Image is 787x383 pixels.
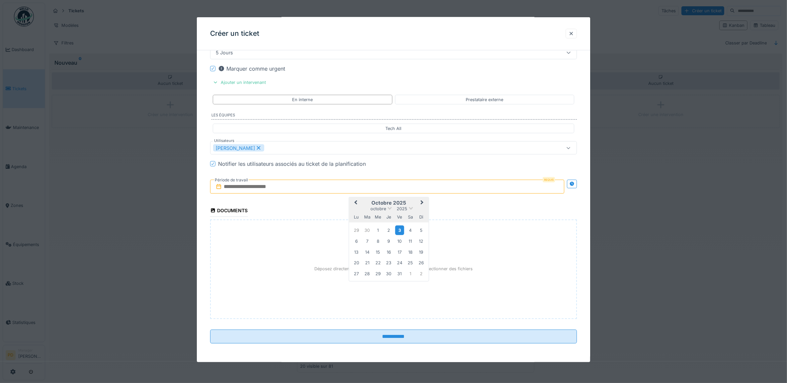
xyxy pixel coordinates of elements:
div: Choose samedi 1 novembre 2025 [406,269,415,278]
label: Période de travail [214,176,249,184]
div: Choose mercredi 1 octobre 2025 [373,226,382,235]
div: Choose dimanche 26 octobre 2025 [417,258,426,267]
div: Choose vendredi 3 octobre 2025 [395,225,404,235]
div: Choose samedi 11 octobre 2025 [406,237,415,246]
div: Choose mercredi 15 octobre 2025 [373,248,382,257]
span: octobre [370,206,386,211]
div: Choose mercredi 22 octobre 2025 [373,258,382,267]
div: Choose jeudi 9 octobre 2025 [384,237,393,246]
div: Choose vendredi 10 octobre 2025 [395,237,404,246]
div: mardi [363,213,372,222]
div: Choose vendredi 17 octobre 2025 [395,248,404,257]
div: Prestataire externe [466,96,503,103]
div: Choose mardi 21 octobre 2025 [363,258,372,267]
div: En interne [292,96,313,103]
div: lundi [352,213,361,222]
div: Ajouter un intervenant [210,78,269,87]
div: vendredi [395,213,404,222]
h3: Créer un ticket [210,30,259,38]
div: Choose dimanche 12 octobre 2025 [417,237,426,246]
div: Choose lundi 29 septembre 2025 [352,226,361,235]
label: Utilisateurs [213,138,236,144]
div: dimanche [417,213,426,222]
div: mercredi [373,213,382,222]
div: Choose dimanche 19 octobre 2025 [417,248,426,257]
div: Tech All [386,125,402,132]
div: Marquer comme urgent [218,65,285,73]
div: Choose mardi 14 octobre 2025 [363,248,372,257]
div: [PERSON_NAME] [213,144,264,152]
div: Choose jeudi 23 octobre 2025 [384,258,393,267]
div: Choose dimanche 5 octobre 2025 [417,226,426,235]
div: jeudi [384,213,393,222]
div: Month octobre, 2025 [351,224,427,279]
div: samedi [406,213,415,222]
button: Next Month [417,198,428,209]
p: Déposez directement des fichiers ici, ou cliquez pour sélectionner des fichiers [314,266,473,272]
div: Choose lundi 27 octobre 2025 [352,269,361,278]
label: Les équipes [211,112,577,120]
span: 2025 [397,206,407,211]
div: Choose vendredi 24 octobre 2025 [395,258,404,267]
div: Choose lundi 13 octobre 2025 [352,248,361,257]
div: Choose lundi 6 octobre 2025 [352,237,361,246]
div: Choose jeudi 30 octobre 2025 [384,269,393,278]
div: Requis [543,177,555,182]
h2: octobre 2025 [349,200,429,206]
div: Choose mercredi 29 octobre 2025 [373,269,382,278]
div: Choose samedi 18 octobre 2025 [406,248,415,257]
div: Choose jeudi 2 octobre 2025 [384,226,393,235]
div: Choose lundi 20 octobre 2025 [352,258,361,267]
div: Notifier les utilisateurs associés au ticket de la planification [218,160,366,168]
div: Choose samedi 25 octobre 2025 [406,258,415,267]
div: Choose jeudi 16 octobre 2025 [384,248,393,257]
div: Choose mercredi 8 octobre 2025 [373,237,382,246]
div: Choose vendredi 31 octobre 2025 [395,269,404,278]
div: Choose dimanche 2 novembre 2025 [417,269,426,278]
div: Choose mardi 30 septembre 2025 [363,226,372,235]
div: Choose samedi 4 octobre 2025 [406,226,415,235]
div: 5 Jours [213,49,236,56]
div: Documents [210,206,248,217]
button: Previous Month [350,198,360,209]
div: Choose mardi 28 octobre 2025 [363,269,372,278]
div: Choose mardi 7 octobre 2025 [363,237,372,246]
